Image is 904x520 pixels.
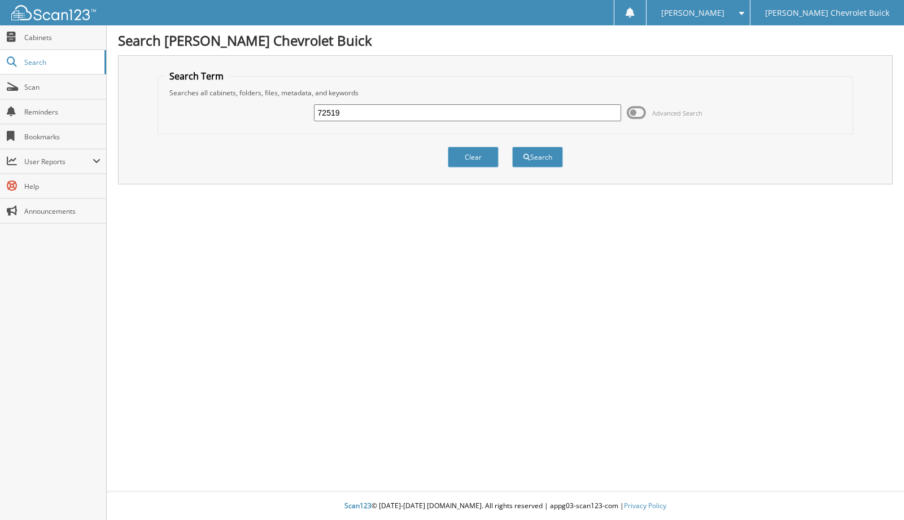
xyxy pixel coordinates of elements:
[765,10,889,16] span: [PERSON_NAME] Chevrolet Buick
[661,10,724,16] span: [PERSON_NAME]
[164,88,848,98] div: Searches all cabinets, folders, files, metadata, and keywords
[624,501,666,510] a: Privacy Policy
[652,109,702,117] span: Advanced Search
[24,132,101,142] span: Bookmarks
[512,147,563,168] button: Search
[164,70,229,82] legend: Search Term
[118,31,893,50] h1: Search [PERSON_NAME] Chevrolet Buick
[107,492,904,520] div: © [DATE]-[DATE] [DOMAIN_NAME]. All rights reserved | appg03-scan123-com |
[11,5,96,20] img: scan123-logo-white.svg
[24,206,101,216] span: Announcements
[24,82,101,92] span: Scan
[344,501,372,510] span: Scan123
[24,157,93,166] span: User Reports
[24,58,99,67] span: Search
[24,33,101,42] span: Cabinets
[448,147,499,168] button: Clear
[24,182,101,191] span: Help
[24,107,101,117] span: Reminders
